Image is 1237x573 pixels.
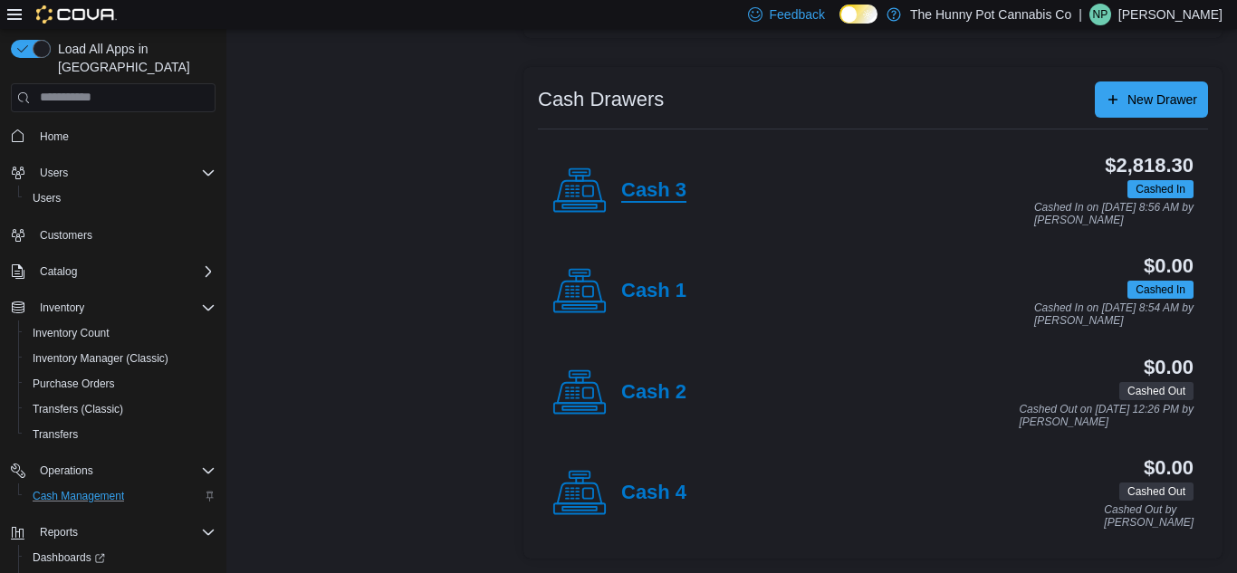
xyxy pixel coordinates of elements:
span: Cashed Out [1119,382,1194,400]
span: Catalog [40,264,77,279]
span: Purchase Orders [33,377,115,391]
a: Users [25,187,68,209]
span: Home [33,125,216,148]
p: The Hunny Pot Cannabis Co [910,4,1071,25]
h4: Cash 4 [621,482,686,505]
h3: $0.00 [1144,357,1194,378]
span: Transfers (Classic) [25,398,216,420]
button: Reports [33,521,85,543]
span: Operations [33,460,216,482]
span: Catalog [33,261,216,282]
p: | [1079,4,1082,25]
span: Purchase Orders [25,373,216,395]
span: Users [40,166,68,180]
a: Transfers (Classic) [25,398,130,420]
span: Transfers [33,427,78,442]
span: NP [1093,4,1108,25]
span: Cashed In [1136,282,1185,298]
span: Cashed In [1127,180,1194,198]
span: Dashboards [33,550,105,565]
a: Dashboards [25,547,112,568]
span: Inventory [33,297,216,319]
h4: Cash 1 [621,280,686,303]
h4: Cash 3 [621,179,686,203]
span: Inventory Manager (Classic) [25,348,216,369]
a: Customers [33,224,100,246]
span: Load All Apps in [GEOGRAPHIC_DATA] [51,40,216,76]
span: Dashboards [25,547,216,568]
h4: Cash 2 [621,381,686,405]
button: Inventory Count [18,320,223,346]
input: Dark Mode [839,5,877,24]
span: Cashed Out [1127,383,1185,399]
button: New Drawer [1095,81,1208,118]
span: Users [25,187,216,209]
span: Home [40,129,69,144]
button: Home [4,123,223,149]
span: Inventory Count [25,322,216,344]
p: Cashed In on [DATE] 8:56 AM by [PERSON_NAME] [1034,202,1194,226]
button: Operations [33,460,101,482]
span: Cashed Out [1127,483,1185,500]
a: Transfers [25,424,85,445]
a: Dashboards [18,545,223,570]
button: Transfers [18,422,223,447]
span: Reports [33,521,216,543]
button: Inventory Manager (Classic) [18,346,223,371]
span: Customers [40,228,92,243]
button: Purchase Orders [18,371,223,396]
span: Cashed Out [1119,482,1194,501]
span: Users [33,191,61,205]
span: Reports [40,525,78,540]
p: Cashed Out by [PERSON_NAME] [1104,504,1194,529]
span: Transfers [25,424,216,445]
span: Cash Management [25,485,216,507]
button: Operations [4,458,223,483]
span: Users [33,162,216,184]
button: Users [18,186,223,211]
span: Feedback [770,5,825,24]
div: Nick Parks [1089,4,1111,25]
span: Inventory Count [33,326,110,340]
span: Cashed In [1136,181,1185,197]
p: [PERSON_NAME] [1118,4,1223,25]
button: Users [33,162,75,184]
span: Inventory Manager (Classic) [33,351,168,366]
span: Cashed In [1127,281,1194,299]
span: Transfers (Classic) [33,402,123,416]
h3: $0.00 [1144,457,1194,479]
a: Inventory Count [25,322,117,344]
h3: $2,818.30 [1105,155,1194,177]
span: New Drawer [1127,91,1197,109]
img: Cova [36,5,117,24]
p: Cashed In on [DATE] 8:54 AM by [PERSON_NAME] [1034,302,1194,327]
button: Transfers (Classic) [18,396,223,422]
a: Purchase Orders [25,373,122,395]
span: Customers [33,224,216,246]
h3: $0.00 [1144,255,1194,277]
p: Cashed Out on [DATE] 12:26 PM by [PERSON_NAME] [1019,404,1194,428]
span: Inventory [40,301,84,315]
button: Reports [4,520,223,545]
a: Home [33,126,76,148]
a: Inventory Manager (Classic) [25,348,176,369]
a: Cash Management [25,485,131,507]
button: Users [4,160,223,186]
span: Operations [40,463,93,478]
button: Customers [4,222,223,248]
button: Inventory [33,297,91,319]
button: Catalog [33,261,84,282]
button: Inventory [4,295,223,320]
button: Catalog [4,259,223,284]
span: Cash Management [33,489,124,503]
h3: Cash Drawers [538,89,664,110]
button: Cash Management [18,483,223,509]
